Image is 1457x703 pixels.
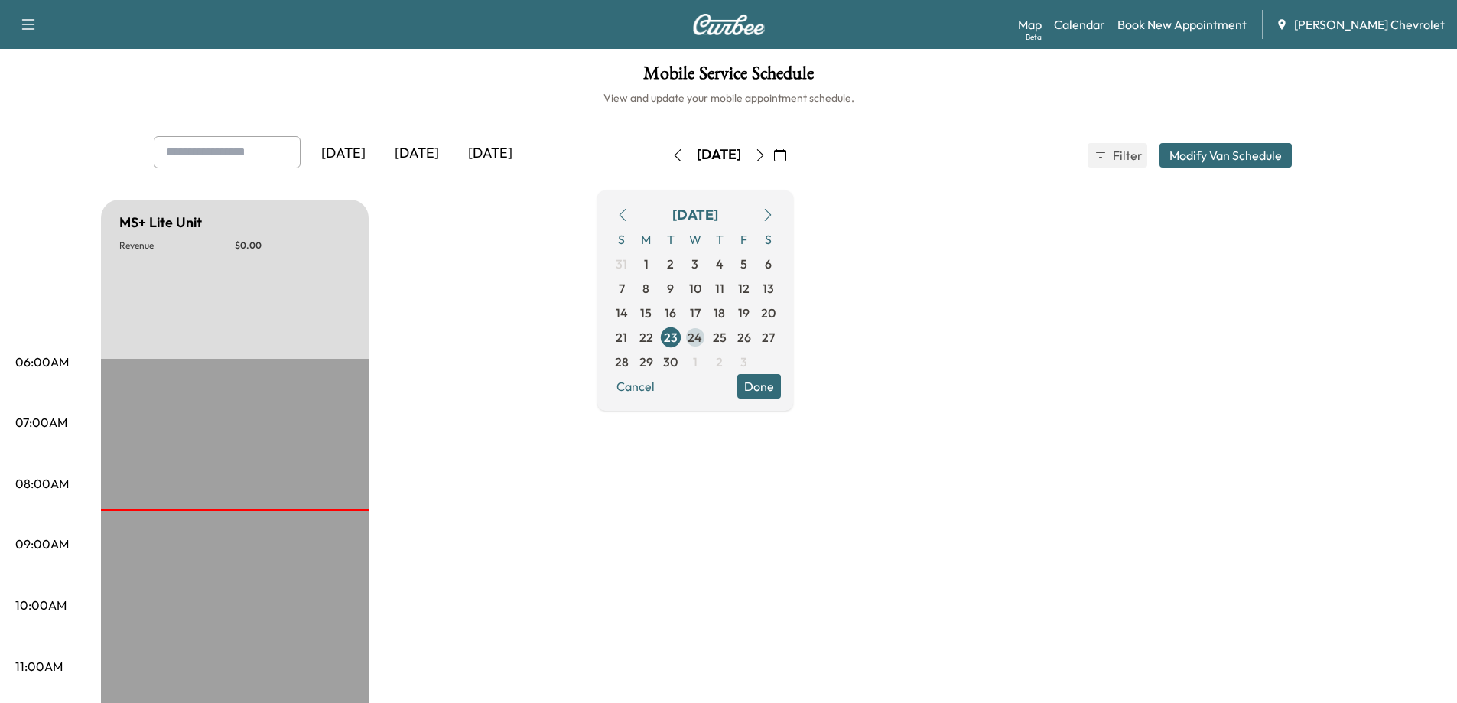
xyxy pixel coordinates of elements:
div: [DATE] [380,136,454,171]
div: [DATE] [697,145,741,164]
span: 3 [691,255,698,273]
span: 6 [765,255,772,273]
span: 31 [616,255,627,273]
span: 1 [644,255,649,273]
div: [DATE] [307,136,380,171]
span: 13 [763,279,774,298]
p: 07:00AM [15,413,67,431]
span: T [659,227,683,252]
span: 29 [639,353,653,371]
span: 4 [716,255,724,273]
span: M [634,227,659,252]
div: Beta [1026,31,1042,43]
span: T [707,227,732,252]
span: 15 [640,304,652,322]
span: 27 [762,328,775,347]
span: 2 [716,353,723,371]
span: 25 [713,328,727,347]
span: 21 [616,328,627,347]
span: [PERSON_NAME] Chevrolet [1294,15,1445,34]
p: 10:00AM [15,596,67,614]
span: 8 [642,279,649,298]
button: Done [737,374,781,399]
span: F [732,227,756,252]
span: W [683,227,707,252]
p: 09:00AM [15,535,69,553]
span: 5 [740,255,747,273]
button: Modify Van Schedule [1159,143,1292,168]
div: [DATE] [454,136,527,171]
span: 24 [688,328,702,347]
span: 28 [615,353,629,371]
button: Filter [1088,143,1147,168]
span: 2 [667,255,674,273]
p: 11:00AM [15,657,63,675]
button: Cancel [610,374,662,399]
a: Book New Appointment [1117,15,1247,34]
span: 12 [738,279,750,298]
span: 19 [738,304,750,322]
span: 26 [737,328,751,347]
span: S [756,227,781,252]
h5: MS+ Lite Unit [119,212,202,233]
span: 1 [693,353,698,371]
span: 20 [761,304,776,322]
span: 22 [639,328,653,347]
p: Revenue [119,239,235,252]
span: 18 [714,304,725,322]
span: 23 [664,328,678,347]
h1: Mobile Service Schedule [15,64,1442,90]
span: 3 [740,353,747,371]
img: Curbee Logo [692,14,766,35]
p: $ 0.00 [235,239,350,252]
p: 08:00AM [15,474,69,493]
p: 06:00AM [15,353,69,371]
span: 14 [616,304,628,322]
span: 7 [619,279,625,298]
span: 9 [667,279,674,298]
span: Filter [1113,146,1140,164]
h6: View and update your mobile appointment schedule. [15,90,1442,106]
div: [DATE] [672,204,718,226]
a: MapBeta [1018,15,1042,34]
a: Calendar [1054,15,1105,34]
span: 16 [665,304,676,322]
span: 30 [663,353,678,371]
span: S [610,227,634,252]
span: 17 [690,304,701,322]
span: 11 [715,279,724,298]
span: 10 [689,279,701,298]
